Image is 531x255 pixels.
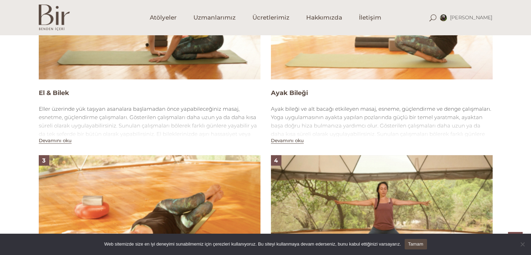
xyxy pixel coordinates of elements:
span: [PERSON_NAME] [450,14,493,21]
span: Atölyeler [150,14,177,22]
button: Devamını oku [39,138,72,144]
button: Devamını oku [271,138,304,144]
img: inbound5720259253010107926.jpg [440,14,447,21]
span: Ücretlerimiz [252,14,289,22]
span: İletişim [359,14,381,22]
div: Eller üzerinde yük taşıyan asanalara başlamadan önce yapabileceğiniz masaj, esnetme, güçlendirme ... [39,105,260,147]
span: 3 [42,157,45,164]
a: Tamam [405,239,427,249]
span: 4 [274,157,278,164]
span: Hakkımızda [306,14,342,22]
h4: Ayak Bileği [271,89,493,97]
span: Uzmanlarımız [193,14,236,22]
span: Web sitemizde size en iyi deneyimi sunabilmemiz için çerezleri kullanıyoruz. Bu siteyi kullanmaya... [104,241,401,248]
div: Ayak bileği ve alt bacağı etkileyen masaj, esneme, güçlendirme ve denge çalışmaları. Yoga uygulam... [271,105,493,155]
span: Hayır [519,241,526,248]
h4: El & Bilek [39,89,260,97]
